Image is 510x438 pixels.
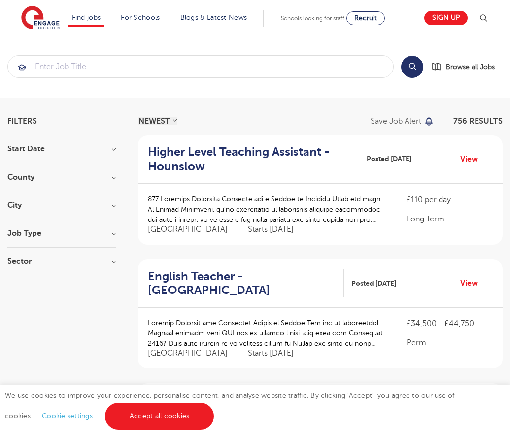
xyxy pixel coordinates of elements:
[371,117,434,125] button: Save job alert
[7,229,116,237] h3: Job Type
[371,117,421,125] p: Save job alert
[351,278,396,289] span: Posted [DATE]
[446,61,495,73] span: Browse all Jobs
[424,11,468,25] a: Sign up
[401,56,423,78] button: Search
[431,61,503,73] a: Browse all Jobs
[148,318,387,349] p: Loremip Dolorsit ame Consectet Adipis el Seddoe Tem inc ut laboreetdol Magnaal enimadm veni QUI n...
[453,117,503,126] span: 756 RESULTS
[5,392,455,420] span: We use cookies to improve your experience, personalise content, and analyse website traffic. By c...
[346,11,385,25] a: Recruit
[7,145,116,153] h3: Start Date
[8,56,393,77] input: Submit
[148,348,238,359] span: [GEOGRAPHIC_DATA]
[407,337,493,349] p: Perm
[7,55,394,78] div: Submit
[121,14,160,21] a: For Schools
[460,277,485,290] a: View
[7,201,116,209] h3: City
[248,224,294,235] p: Starts [DATE]
[148,145,351,174] h2: Higher Level Teaching Assistant - Hounslow
[7,117,37,125] span: Filters
[148,224,238,235] span: [GEOGRAPHIC_DATA]
[407,318,493,329] p: £34,500 - £44,750
[148,269,336,298] h2: English Teacher - [GEOGRAPHIC_DATA]
[180,14,247,21] a: Blogs & Latest News
[460,153,485,166] a: View
[7,257,116,265] h3: Sector
[105,403,214,430] a: Accept all cookies
[148,145,359,174] a: Higher Level Teaching Assistant - Hounslow
[72,14,101,21] a: Find jobs
[7,173,116,181] h3: County
[148,194,387,225] p: 877 Loremips Dolorsita Consecte adi e Seddoe te Incididu Utlab etd magn: Al Enimad Minimveni, qu’...
[148,269,344,298] a: English Teacher - [GEOGRAPHIC_DATA]
[281,15,344,22] span: Schools looking for staff
[248,348,294,359] p: Starts [DATE]
[21,6,60,31] img: Engage Education
[407,213,493,225] p: Long Term
[42,412,93,420] a: Cookie settings
[407,194,493,206] p: £110 per day
[367,154,411,164] span: Posted [DATE]
[354,14,377,22] span: Recruit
